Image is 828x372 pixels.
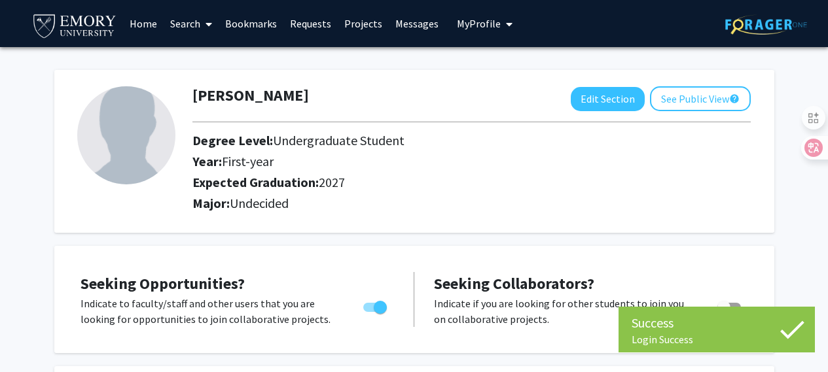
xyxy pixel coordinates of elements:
[81,273,245,294] span: Seeking Opportunities?
[192,195,751,211] h2: Major:
[389,1,445,46] a: Messages
[632,333,802,346] div: Login Success
[192,175,677,190] h2: Expected Graduation:
[283,1,338,46] a: Requests
[192,133,677,148] h2: Degree Level:
[457,17,501,30] span: My Profile
[650,86,751,111] button: See Public View
[338,1,389,46] a: Projects
[123,1,164,46] a: Home
[31,10,118,40] img: Emory University Logo
[273,132,405,148] span: Undergraduate Student
[319,174,345,190] span: 2027
[222,153,274,169] span: First-year
[434,273,594,294] span: Seeking Collaborators?
[192,154,677,169] h2: Year:
[77,86,175,184] img: Profile Picture
[358,296,394,315] div: Toggle
[219,1,283,46] a: Bookmarks
[192,86,309,105] h1: [PERSON_NAME]
[712,296,748,315] div: Toggle
[632,313,802,333] div: Success
[571,87,645,111] button: Edit Section
[164,1,219,46] a: Search
[725,14,807,35] img: ForagerOne Logo
[434,296,693,327] p: Indicate if you are looking for other students to join you on collaborative projects.
[230,195,289,211] span: Undecided
[81,296,338,327] p: Indicate to faculty/staff and other users that you are looking for opportunities to join collabor...
[729,91,740,107] mat-icon: help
